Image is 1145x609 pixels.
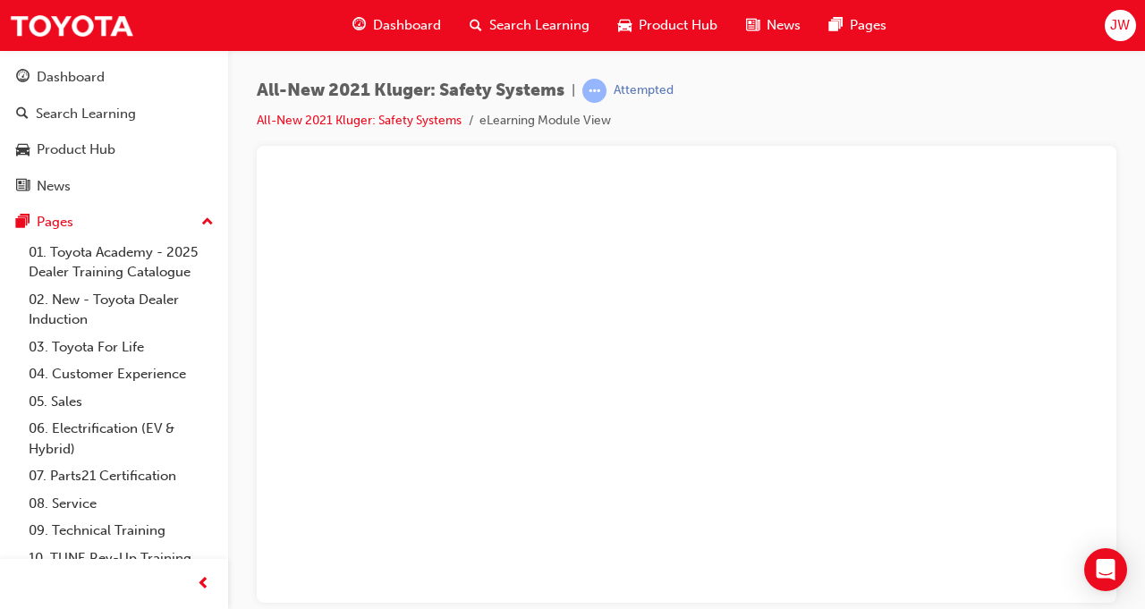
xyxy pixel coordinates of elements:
button: JW [1105,10,1136,41]
a: 06. Electrification (EV & Hybrid) [21,415,221,462]
img: Trak [9,5,134,46]
a: guage-iconDashboard [338,7,455,44]
a: search-iconSearch Learning [455,7,604,44]
span: pages-icon [829,14,843,37]
div: Open Intercom Messenger [1084,548,1127,591]
a: All-New 2021 Kluger: Safety Systems [257,113,462,128]
a: Product Hub [7,133,221,166]
span: news-icon [746,14,759,37]
span: learningRecordVerb_ATTEMPT-icon [582,79,606,103]
span: guage-icon [16,70,30,86]
a: 10. TUNE Rev-Up Training [21,545,221,572]
a: 05. Sales [21,388,221,416]
span: guage-icon [352,14,366,37]
span: Pages [850,15,886,36]
div: Product Hub [37,140,115,160]
div: Attempted [614,82,674,99]
span: up-icon [201,211,214,234]
a: car-iconProduct Hub [604,7,732,44]
a: 01. Toyota Academy - 2025 Dealer Training Catalogue [21,239,221,286]
div: Search Learning [36,104,136,124]
a: 08. Service [21,490,221,518]
span: car-icon [618,14,632,37]
button: DashboardSearch LearningProduct HubNews [7,57,221,206]
span: pages-icon [16,215,30,231]
a: 09. Technical Training [21,517,221,545]
span: news-icon [16,179,30,195]
a: news-iconNews [732,7,815,44]
a: Dashboard [7,61,221,94]
a: News [7,170,221,203]
a: 04. Customer Experience [21,360,221,388]
span: Product Hub [639,15,717,36]
div: Pages [37,212,73,233]
span: prev-icon [197,573,210,596]
span: JW [1110,15,1130,36]
div: Dashboard [37,67,105,88]
span: car-icon [16,142,30,158]
div: News [37,176,71,197]
button: Pages [7,206,221,239]
span: All-New 2021 Kluger: Safety Systems [257,80,564,101]
span: search-icon [16,106,29,123]
a: 02. New - Toyota Dealer Induction [21,286,221,334]
li: eLearning Module View [479,111,611,131]
span: Search Learning [489,15,589,36]
a: Search Learning [7,97,221,131]
a: 07. Parts21 Certification [21,462,221,490]
span: | [572,80,575,101]
span: News [767,15,801,36]
a: 03. Toyota For Life [21,334,221,361]
span: Dashboard [373,15,441,36]
a: pages-iconPages [815,7,901,44]
span: search-icon [470,14,482,37]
